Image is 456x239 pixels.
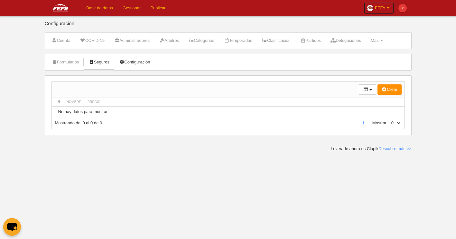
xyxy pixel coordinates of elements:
a: FEFA [364,3,394,14]
a: Temporadas [220,36,256,45]
a: Formularios [48,57,83,67]
a: Categorías [185,36,218,45]
img: FEFA [45,4,76,12]
a: Seguros [85,57,113,67]
a: Administradores [111,36,153,45]
a: Configuración [116,57,154,67]
a: COVID-19 [77,36,108,45]
a: Partidos [297,36,324,45]
label: Mostrar: [366,120,388,126]
a: Árbitros [156,36,182,45]
span: Mostrando del 0 al 0 de 0 [55,120,102,125]
div: Configuración [45,21,412,32]
a: Clasificación [258,36,294,45]
a: Descubre más >> [378,146,412,151]
a: Cuenta [48,36,74,45]
span: Nombre [67,100,81,104]
span: FEFA [375,5,386,11]
a: Más [367,36,386,45]
a: Delegaciones [327,36,365,45]
img: c2l6ZT0zMHgzMCZmcz05JnRleHQ9UCZiZz1lNTM5MzU%3D.png [398,4,407,12]
span: Más [371,38,379,43]
img: Oazxt6wLFNvE.30x30.jpg [367,5,373,11]
span: Precio [88,100,100,104]
div: Leverade ahora es Clupik [331,146,412,152]
button: Crear [377,84,402,95]
div: No hay datos para mostrar [58,109,398,115]
button: chat-button [3,218,21,236]
a: 1 [361,120,366,125]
